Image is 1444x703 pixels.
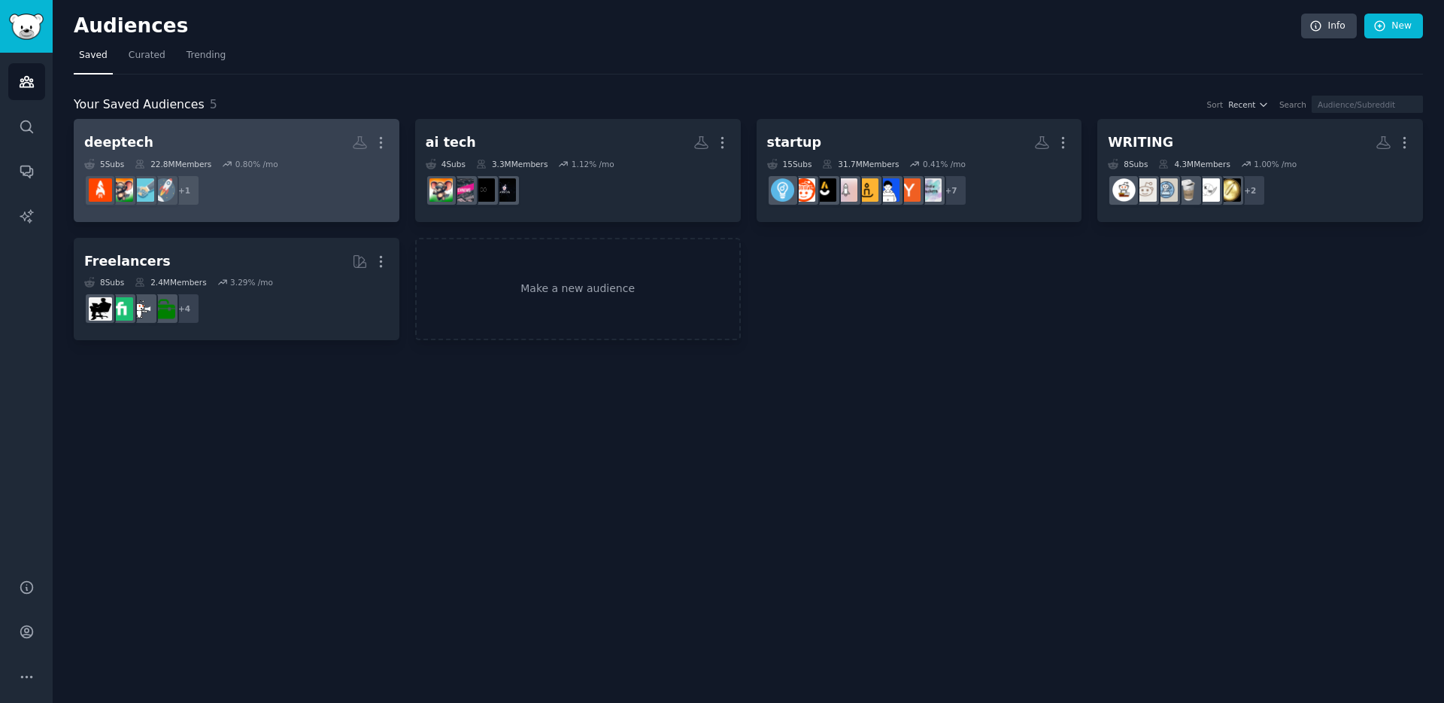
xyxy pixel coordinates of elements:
[152,297,175,321] img: forhire
[572,159,614,169] div: 1.12 % /mo
[74,44,113,75] a: Saved
[110,178,133,202] img: IndiaTech
[1108,159,1148,169] div: 8 Sub s
[415,238,741,341] a: Make a new audience
[450,178,474,202] img: technews
[129,49,165,62] span: Curated
[757,119,1082,222] a: startup15Subs31.7MMembers0.41% /mo+7indiehackersycombinatorTheFoundersstartupideasStartupDACHindi...
[1154,178,1178,202] img: WritingWithAI
[187,49,226,62] span: Trending
[74,119,399,222] a: deeptech5Subs22.8MMembers0.80% /mo+1startupstechnologyIndiaTechStartUpIndia
[74,96,205,114] span: Your Saved Audiences
[84,159,124,169] div: 5 Sub s
[834,178,857,202] img: StartupDACH
[415,119,741,222] a: ai tech4Subs3.3MMembers1.12% /moAiNewsDailyArtificialInteligencetechnewsIndiaTech
[1108,133,1173,152] div: WRITING
[131,297,154,321] img: freelance_forhire
[429,178,453,202] img: IndiaTech
[1312,96,1423,113] input: Audience/Subreddit
[1254,159,1297,169] div: 1.00 % /mo
[897,178,921,202] img: ycombinator
[79,49,108,62] span: Saved
[89,178,112,202] img: StartUpIndia
[235,159,278,169] div: 0.80 % /mo
[84,133,153,152] div: deeptech
[123,44,171,75] a: Curated
[1279,99,1306,110] div: Search
[426,133,476,152] div: ai tech
[876,178,899,202] img: TheFounders
[767,133,822,152] div: startup
[1228,99,1269,110] button: Recent
[771,178,794,202] img: Entrepreneur
[1176,178,1199,202] img: writingcirclejerk
[767,159,812,169] div: 15 Sub s
[813,178,836,202] img: indianstartups
[1301,14,1357,39] a: Info
[1158,159,1230,169] div: 4.3M Members
[135,277,206,288] div: 2.4M Members
[84,252,171,271] div: Freelancers
[923,159,966,169] div: 0.41 % /mo
[110,297,133,321] img: Fiverr
[152,178,175,202] img: startups
[493,178,516,202] img: AiNewsDaily
[84,277,124,288] div: 8 Sub s
[168,175,200,206] div: + 1
[936,175,967,206] div: + 7
[1228,99,1255,110] span: Recent
[74,14,1301,38] h2: Audiences
[168,293,200,324] div: + 4
[181,44,231,75] a: Trending
[1364,14,1423,39] a: New
[476,159,548,169] div: 3.3M Members
[1218,178,1241,202] img: writingadvice
[1133,178,1157,202] img: WritingHub
[822,159,899,169] div: 31.7M Members
[135,159,211,169] div: 22.8M Members
[1197,178,1220,202] img: KeepWriting
[74,238,399,341] a: Freelancers8Subs2.4MMembers3.29% /mo+4forhirefreelance_forhireFiverrFreelancers
[230,277,273,288] div: 3.29 % /mo
[1234,175,1266,206] div: + 2
[855,178,878,202] img: startupideas
[792,178,815,202] img: Futurology
[1207,99,1224,110] div: Sort
[1097,119,1423,222] a: WRITING8Subs4.3MMembers1.00% /mo+2writingadviceKeepWritingwritingcirclejerkWritingWithAIWritingHu...
[426,159,466,169] div: 4 Sub s
[210,97,217,111] span: 5
[918,178,942,202] img: indiehackers
[89,297,112,321] img: Freelancers
[9,14,44,40] img: GummySearch logo
[131,178,154,202] img: technology
[1112,178,1136,202] img: writing
[472,178,495,202] img: ArtificialInteligence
